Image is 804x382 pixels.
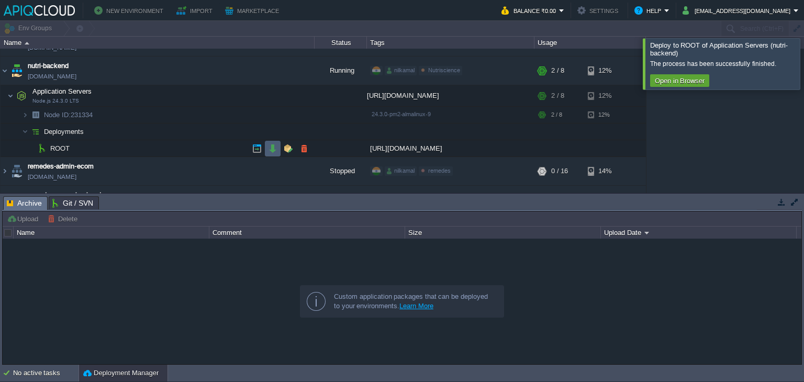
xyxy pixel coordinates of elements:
[367,142,534,158] div: [URL][DOMAIN_NAME]
[588,108,622,125] div: 12%
[14,87,29,108] img: AMDAwAAAACH5BAEAAAAALAAAAAABAAEAAAICRAEAOw==
[535,37,645,49] div: Usage
[501,4,559,17] button: Balance ₹0.00
[31,89,93,97] a: Application ServersNode.js 24.3.0 LTS
[176,4,216,17] button: Import
[28,192,101,202] a: remedes-ecom-backend
[28,73,76,83] a: [DOMAIN_NAME]
[634,4,664,17] button: Help
[406,227,600,239] div: Size
[577,4,621,17] button: Settings
[31,88,93,97] span: Application Servers
[43,112,94,121] a: Node ID:231334
[315,37,366,49] div: Status
[385,168,417,177] div: nilkamal
[94,4,166,17] button: New Environment
[315,187,367,216] div: Stopped
[14,227,209,239] div: Name
[315,159,367,187] div: Stopped
[588,159,622,187] div: 14%
[1,159,9,187] img: AMDAwAAAACH5BAEAAAAALAAAAAABAAEAAAICRAEAOw==
[315,58,367,86] div: Running
[28,62,69,73] a: nutri-backend
[428,169,451,175] span: remedes
[1,58,9,86] img: AMDAwAAAACH5BAEAAAAALAAAAAABAAEAAAICRAEAOw==
[22,108,28,125] img: AMDAwAAAACH5BAEAAAAALAAAAAABAAEAAAICRAEAOw==
[9,187,24,216] img: AMDAwAAAACH5BAEAAAAALAAAAAABAAEAAAICRAEAOw==
[551,87,564,108] div: 2 / 8
[551,108,562,125] div: 2 / 8
[551,58,564,86] div: 2 / 8
[28,163,94,173] a: remedes-admin-ecom
[52,197,93,209] span: Git / SVN
[399,302,433,310] a: Learn More
[1,187,9,216] img: AMDAwAAAACH5BAEAAAAALAAAAAABAAEAAAICRAEAOw==
[1,37,314,49] div: Name
[13,365,79,381] div: No active tasks
[83,368,159,378] button: Deployment Manager
[28,125,43,141] img: AMDAwAAAACH5BAEAAAAALAAAAAABAAEAAAICRAEAOw==
[428,69,460,75] span: Nutriscience
[22,125,28,141] img: AMDAwAAAACH5BAEAAAAALAAAAAABAAEAAAICRAEAOw==
[43,112,94,121] span: 231334
[334,292,495,311] div: Custom application packages that can be deployed to your environments.
[49,145,71,154] a: ROOT
[9,58,24,86] img: AMDAwAAAACH5BAEAAAAALAAAAAABAAEAAAICRAEAOw==
[4,5,75,16] img: APIQCloud
[44,113,71,120] span: Node ID:
[601,227,796,239] div: Upload Date
[43,129,85,138] a: Deployments
[35,142,49,158] img: AMDAwAAAACH5BAEAAAAALAAAAAABAAEAAAICRAEAOw==
[48,214,81,223] button: Delete
[28,44,76,54] a: [DOMAIN_NAME]
[652,76,708,85] button: Open in Browser
[367,87,534,108] div: [URL][DOMAIN_NAME]
[7,214,41,223] button: Upload
[588,87,622,108] div: 12%
[28,173,76,184] a: [DOMAIN_NAME]
[588,187,622,216] div: 13%
[9,159,24,187] img: AMDAwAAAACH5BAEAAAAALAAAAAABAAEAAAICRAEAOw==
[367,37,534,49] div: Tags
[25,42,29,44] img: AMDAwAAAACH5BAEAAAAALAAAAAABAAEAAAICRAEAOw==
[650,60,797,68] div: The process has been successfully finished.
[28,108,43,125] img: AMDAwAAAACH5BAEAAAAALAAAAAABAAEAAAICRAEAOw==
[7,197,42,210] span: Archive
[225,4,282,17] button: Marketplace
[28,142,35,158] img: AMDAwAAAACH5BAEAAAAALAAAAAABAAEAAAICRAEAOw==
[551,159,568,187] div: 0 / 16
[32,99,79,106] span: Node.js 24.3.0 LTS
[650,41,788,57] span: Deploy to ROOT of Application Servers (nutri-backend)
[7,87,14,108] img: AMDAwAAAACH5BAEAAAAALAAAAAABAAEAAAICRAEAOw==
[551,187,564,216] div: 0 / 8
[385,68,417,77] div: nilkamal
[210,227,405,239] div: Comment
[372,113,431,119] span: 24.3.0-pm2-almalinux-9
[683,4,794,17] button: [EMAIL_ADDRESS][DOMAIN_NAME]
[588,58,622,86] div: 12%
